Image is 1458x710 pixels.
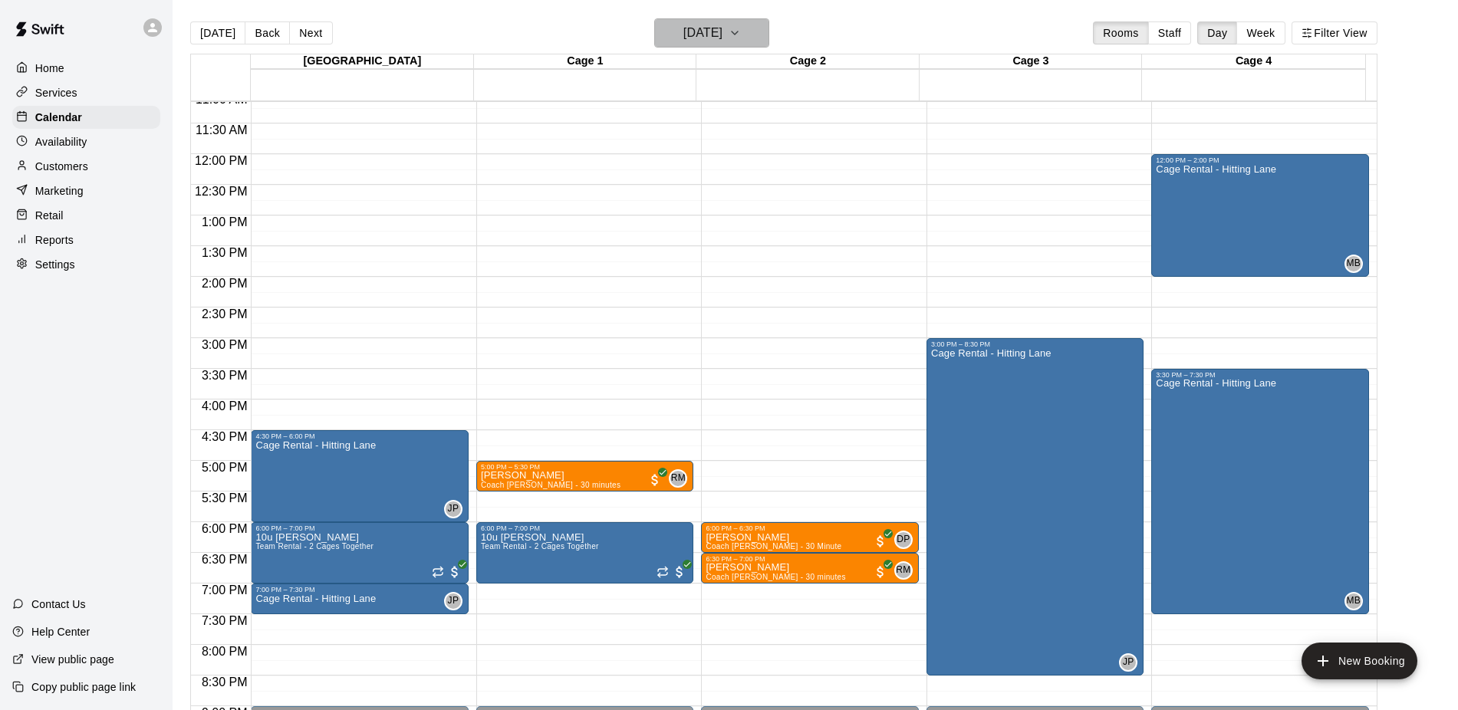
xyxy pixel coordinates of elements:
[657,566,669,578] span: Recurring event
[12,179,160,202] a: Marketing
[198,645,252,658] span: 8:00 PM
[198,215,252,228] span: 1:00 PM
[447,564,462,580] span: All customers have paid
[706,573,845,581] span: Coach [PERSON_NAME] - 30 minutes
[35,257,75,272] p: Settings
[198,369,252,382] span: 3:30 PM
[920,54,1143,69] div: Cage 3
[1119,653,1137,672] div: Justin Pannell
[12,57,160,80] a: Home
[198,338,252,351] span: 3:00 PM
[35,208,64,223] p: Retail
[191,154,251,167] span: 12:00 PM
[251,522,468,583] div: 6:00 PM – 7:00 PM: Team Rental - 2 Cages Together
[198,522,252,535] span: 6:00 PM
[896,563,910,578] span: RM
[481,463,689,471] div: 5:00 PM – 5:30 PM
[696,54,920,69] div: Cage 2
[448,593,459,609] span: JP
[647,472,663,488] span: All customers have paid
[12,155,160,178] div: Customers
[669,469,687,488] div: Rick McCleskey
[192,123,252,136] span: 11:30 AM
[1156,371,1364,379] div: 3:30 PM – 7:30 PM
[448,501,459,517] span: JP
[1125,653,1137,672] span: Justin Pannell
[198,583,252,597] span: 7:00 PM
[701,522,918,553] div: 6:00 PM – 6:30 PM: Nicolas Lopez
[12,130,160,153] a: Availability
[481,481,620,489] span: Coach [PERSON_NAME] - 30 minutes
[1151,369,1368,614] div: 3:30 PM – 7:30 PM: Cage Rental - Hitting Lane
[444,592,462,610] div: Justin Pannell
[198,675,252,689] span: 8:30 PM
[900,561,913,580] span: Rick McCleskey
[35,183,84,199] p: Marketing
[198,461,252,474] span: 5:00 PM
[683,22,722,44] h6: [DATE]
[1346,593,1361,609] span: MB
[1236,21,1285,44] button: Week
[1344,592,1363,610] div: Mike Boyd
[1302,643,1417,679] button: add
[35,110,82,125] p: Calendar
[12,81,160,104] a: Services
[255,524,463,532] div: 6:00 PM – 7:00 PM
[675,469,687,488] span: Rick McCleskey
[706,524,913,532] div: 6:00 PM – 6:30 PM
[251,54,474,69] div: [GEOGRAPHIC_DATA]
[1351,592,1363,610] span: Mike Boyd
[251,583,468,614] div: 7:00 PM – 7:30 PM: Cage Rental - Hitting Lane
[873,534,888,549] span: All customers have paid
[476,461,693,491] div: 5:00 PM – 5:30 PM: Makinzie Blair
[654,18,769,48] button: [DATE]
[706,555,913,563] div: 6:30 PM – 7:00 PM
[701,553,918,583] div: 6:30 PM – 7:00 PM: Raelyn Rogers
[481,542,599,551] span: Team Rental - 2 Cages Together
[481,524,689,532] div: 6:00 PM – 7:00 PM
[474,54,697,69] div: Cage 1
[12,106,160,129] a: Calendar
[245,21,290,44] button: Back
[432,566,444,578] span: Recurring event
[12,204,160,227] a: Retail
[1093,21,1148,44] button: Rooms
[31,624,90,639] p: Help Center
[12,253,160,276] a: Settings
[198,277,252,290] span: 2:00 PM
[476,522,693,583] div: 6:00 PM – 7:00 PM: Team Rental - 2 Cages Together
[706,542,841,551] span: Coach [PERSON_NAME] - 30 Minute
[198,491,252,505] span: 5:30 PM
[198,246,252,259] span: 1:30 PM
[873,564,888,580] span: All customers have paid
[1142,54,1365,69] div: Cage 4
[198,307,252,320] span: 2:30 PM
[35,134,87,150] p: Availability
[31,597,86,612] p: Contact Us
[12,228,160,251] a: Reports
[931,340,1139,348] div: 3:00 PM – 8:30 PM
[1197,21,1237,44] button: Day
[894,531,913,549] div: Dawson Petree
[198,430,252,443] span: 4:30 PM
[31,679,136,695] p: Copy public page link
[1123,655,1134,670] span: JP
[1344,255,1363,273] div: Mike Boyd
[900,531,913,549] span: Dawson Petree
[31,652,114,667] p: View public page
[1351,255,1363,273] span: Mike Boyd
[35,159,88,174] p: Customers
[1156,156,1364,164] div: 12:00 PM – 2:00 PM
[450,500,462,518] span: Justin Pannell
[671,471,686,486] span: RM
[251,430,468,522] div: 4:30 PM – 6:00 PM: Cage Rental - Hitting Lane
[1292,21,1377,44] button: Filter View
[35,85,77,100] p: Services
